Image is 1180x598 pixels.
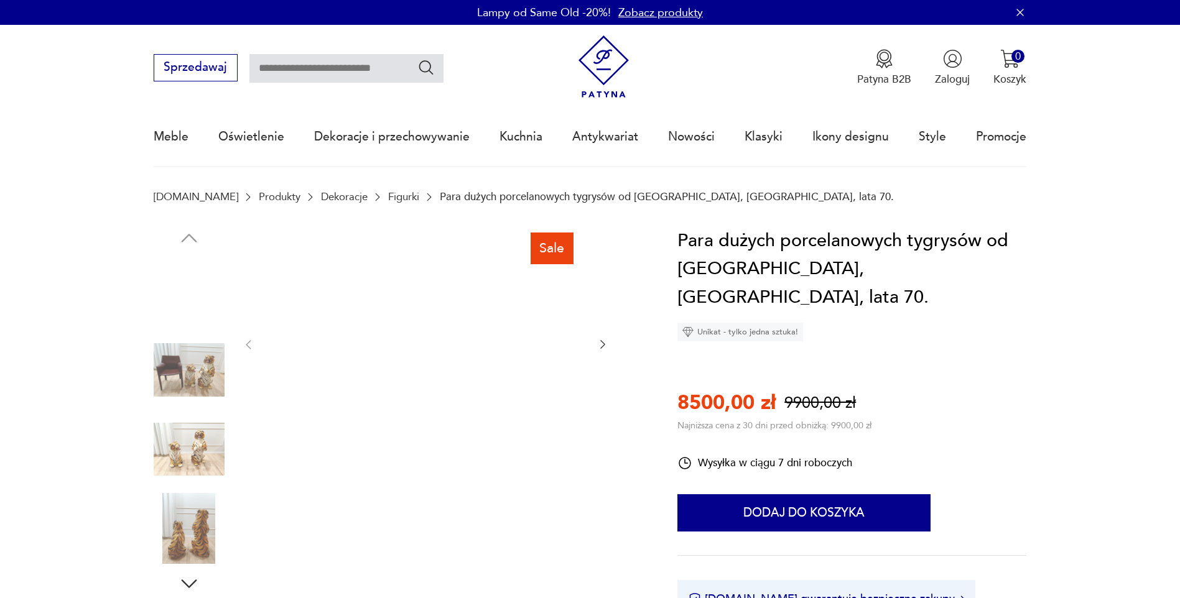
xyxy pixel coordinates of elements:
[857,72,911,86] p: Patyna B2B
[784,392,856,414] p: 9900,00 zł
[154,334,225,405] img: Zdjęcie produktu Para dużych porcelanowych tygrysów od Capodimonte, Włochy, lata 70.
[531,232,574,264] div: Sale
[976,108,1026,165] a: Promocje
[993,72,1026,86] p: Koszyk
[1000,49,1020,68] img: Ikona koszyka
[993,49,1026,86] button: 0Koszyk
[154,63,238,73] a: Sprzedawaj
[572,108,638,165] a: Antykwariat
[154,255,225,326] img: Zdjęcie produktu Para dużych porcelanowych tygrysów od Capodimonte, Włochy, lata 70.
[154,414,225,485] img: Zdjęcie produktu Para dużych porcelanowych tygrysów od Capodimonte, Włochy, lata 70.
[745,108,783,165] a: Klasyki
[1011,50,1024,63] div: 0
[935,49,970,86] button: Zaloguj
[919,108,946,165] a: Style
[677,420,871,431] p: Najniższa cena z 30 dni przed obniżką: 9900,00 zł
[857,49,911,86] a: Ikona medaluPatyna B2B
[259,191,300,203] a: Produkty
[677,456,852,471] div: Wysyłka w ciągu 7 dni roboczych
[857,49,911,86] button: Patyna B2B
[682,326,694,338] img: Ikona diamentu
[154,191,238,203] a: [DOMAIN_NAME]
[321,191,368,203] a: Dekoracje
[218,108,284,165] a: Oświetlenie
[154,108,188,165] a: Meble
[812,108,889,165] a: Ikony designu
[677,323,803,341] div: Unikat - tylko jedna sztuka!
[677,389,776,416] p: 8500,00 zł
[618,5,703,21] a: Zobacz produkty
[154,493,225,564] img: Zdjęcie produktu Para dużych porcelanowych tygrysów od Capodimonte, Włochy, lata 70.
[677,494,931,531] button: Dodaj do koszyka
[388,191,419,203] a: Figurki
[668,108,715,165] a: Nowości
[270,227,582,461] img: Zdjęcie produktu Para dużych porcelanowych tygrysów od Capodimonte, Włochy, lata 70.
[935,72,970,86] p: Zaloguj
[154,54,238,81] button: Sprzedawaj
[677,227,1027,312] h1: Para dużych porcelanowych tygrysów od [GEOGRAPHIC_DATA], [GEOGRAPHIC_DATA], lata 70.
[875,49,894,68] img: Ikona medalu
[440,191,894,203] p: Para dużych porcelanowych tygrysów od [GEOGRAPHIC_DATA], [GEOGRAPHIC_DATA], lata 70.
[572,35,635,98] img: Patyna - sklep z meblami i dekoracjami vintage
[314,108,470,165] a: Dekoracje i przechowywanie
[477,5,611,21] p: Lampy od Same Old -20%!
[417,58,435,76] button: Szukaj
[943,49,962,68] img: Ikonka użytkownika
[499,108,542,165] a: Kuchnia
